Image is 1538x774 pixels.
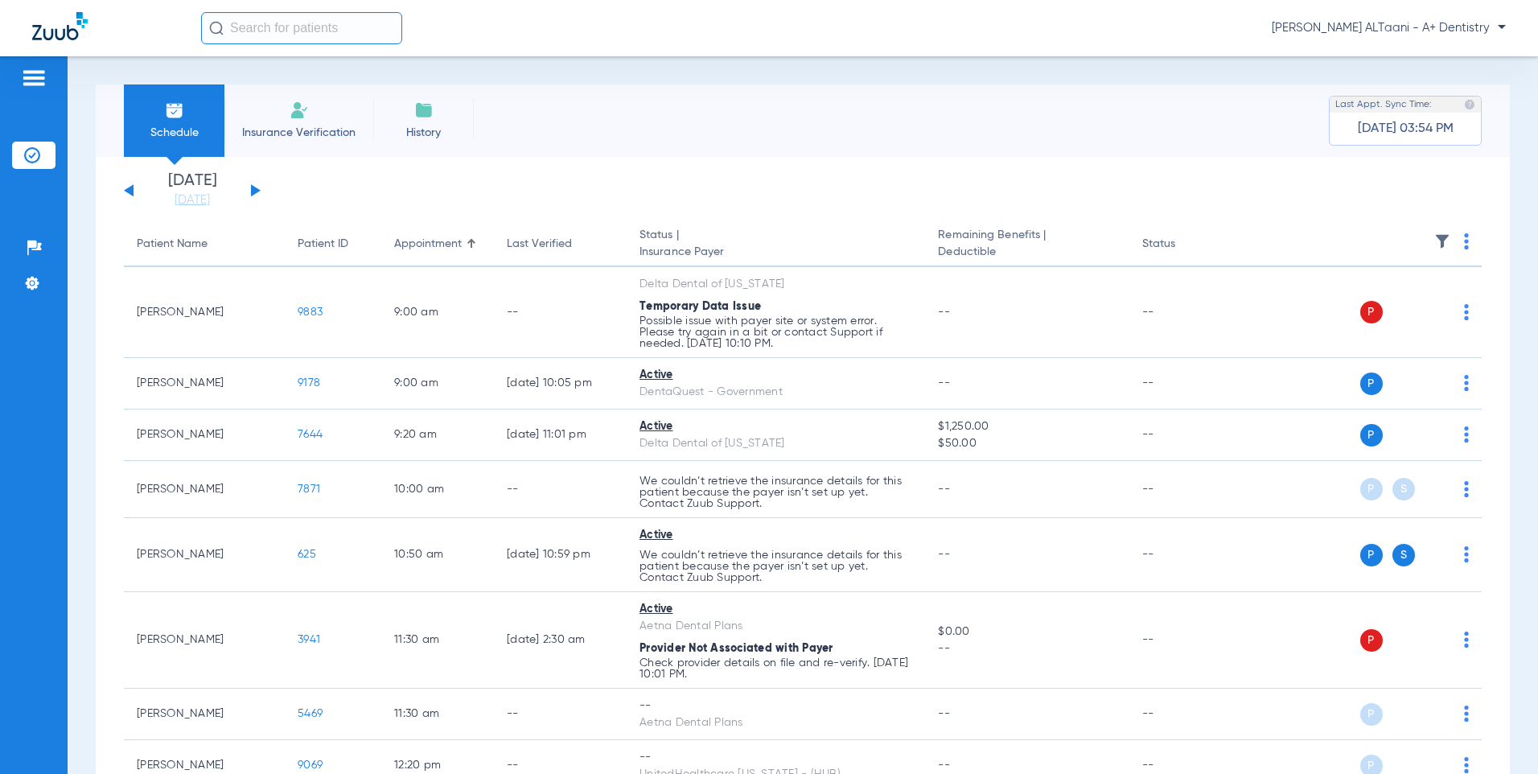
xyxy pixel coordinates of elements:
span: P [1360,544,1383,566]
img: group-dot-blue.svg [1464,426,1469,443]
img: group-dot-blue.svg [1464,304,1469,320]
span: P [1360,478,1383,500]
span: Schedule [136,125,212,141]
td: -- [494,689,627,740]
span: -- [938,760,950,771]
span: P [1360,424,1383,447]
span: -- [938,307,950,318]
td: [PERSON_NAME] [124,518,285,592]
img: Search Icon [209,21,224,35]
img: filter.svg [1434,233,1450,249]
span: S [1392,544,1415,566]
span: [DATE] 03:54 PM [1358,121,1454,137]
a: [DATE] [144,192,241,208]
span: -- [938,484,950,495]
div: DentaQuest - Government [639,384,912,401]
td: [DATE] 10:05 PM [494,358,627,410]
td: -- [494,461,627,518]
div: Active [639,601,912,618]
iframe: Chat Widget [1458,697,1538,774]
span: Deductible [938,244,1116,261]
span: $0.00 [938,624,1116,640]
span: Temporary Data Issue [639,301,761,312]
span: $1,250.00 [938,418,1116,435]
img: group-dot-blue.svg [1464,375,1469,391]
div: Aetna Dental Plans [639,618,912,635]
span: Insurance Payer [639,244,912,261]
span: P [1360,629,1383,652]
div: Appointment [394,236,481,253]
td: [PERSON_NAME] [124,267,285,358]
div: -- [639,749,912,766]
div: Patient Name [137,236,272,253]
td: [DATE] 10:59 PM [494,518,627,592]
img: group-dot-blue.svg [1464,233,1469,249]
span: -- [938,377,950,389]
span: $50.00 [938,435,1116,452]
div: Active [639,527,912,544]
span: 7871 [298,484,320,495]
span: 625 [298,549,316,560]
img: group-dot-blue.svg [1464,546,1469,562]
td: 10:00 AM [381,461,494,518]
span: 9178 [298,377,320,389]
td: -- [1129,689,1238,740]
td: 11:30 AM [381,689,494,740]
div: Patient Name [137,236,208,253]
div: Active [639,367,912,384]
input: Search for patients [201,12,402,44]
img: Schedule [165,101,184,120]
span: -- [938,640,1116,657]
div: Appointment [394,236,462,253]
p: We couldn’t retrieve the insurance details for this patient because the payer isn’t set up yet. C... [639,476,912,509]
img: last sync help info [1464,99,1475,110]
span: 9883 [298,307,323,318]
td: [PERSON_NAME] [124,358,285,410]
div: Patient ID [298,236,348,253]
td: -- [1129,461,1238,518]
span: Provider Not Associated with Payer [639,643,833,654]
span: 3941 [298,634,320,645]
img: Zuub Logo [32,12,88,40]
span: 5469 [298,708,323,719]
td: -- [1129,518,1238,592]
th: Status [1129,222,1238,267]
img: hamburger-icon [21,68,47,88]
span: P [1360,301,1383,323]
td: [PERSON_NAME] [124,461,285,518]
img: Manual Insurance Verification [290,101,309,120]
div: Delta Dental of [US_STATE] [639,276,912,293]
th: Remaining Benefits | [925,222,1129,267]
td: 10:50 AM [381,518,494,592]
td: -- [494,267,627,358]
div: Delta Dental of [US_STATE] [639,435,912,452]
td: 9:20 AM [381,410,494,461]
span: 7644 [298,429,323,440]
span: Last Appt. Sync Time: [1335,97,1432,113]
td: [PERSON_NAME] [124,592,285,689]
span: [PERSON_NAME] ALTaani - A+ Dentistry [1272,20,1506,36]
span: 9069 [298,760,323,771]
span: S [1392,478,1415,500]
img: group-dot-blue.svg [1464,481,1469,497]
td: -- [1129,267,1238,358]
span: P [1360,373,1383,395]
td: [PERSON_NAME] [124,689,285,740]
p: Check provider details on file and re-verify. [DATE] 10:01 PM. [639,657,912,680]
p: We couldn’t retrieve the insurance details for this patient because the payer isn’t set up yet. C... [639,550,912,583]
span: Insurance Verification [236,125,361,141]
p: Possible issue with payer site or system error. Please try again in a bit or contact Support if n... [639,315,912,349]
div: Last Verified [507,236,572,253]
img: group-dot-blue.svg [1464,632,1469,648]
td: [DATE] 11:01 PM [494,410,627,461]
div: Active [639,418,912,435]
div: -- [639,698,912,714]
div: Patient ID [298,236,368,253]
span: -- [938,549,950,560]
td: 9:00 AM [381,267,494,358]
li: [DATE] [144,173,241,208]
span: -- [938,708,950,719]
span: History [385,125,462,141]
td: -- [1129,410,1238,461]
div: Last Verified [507,236,614,253]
